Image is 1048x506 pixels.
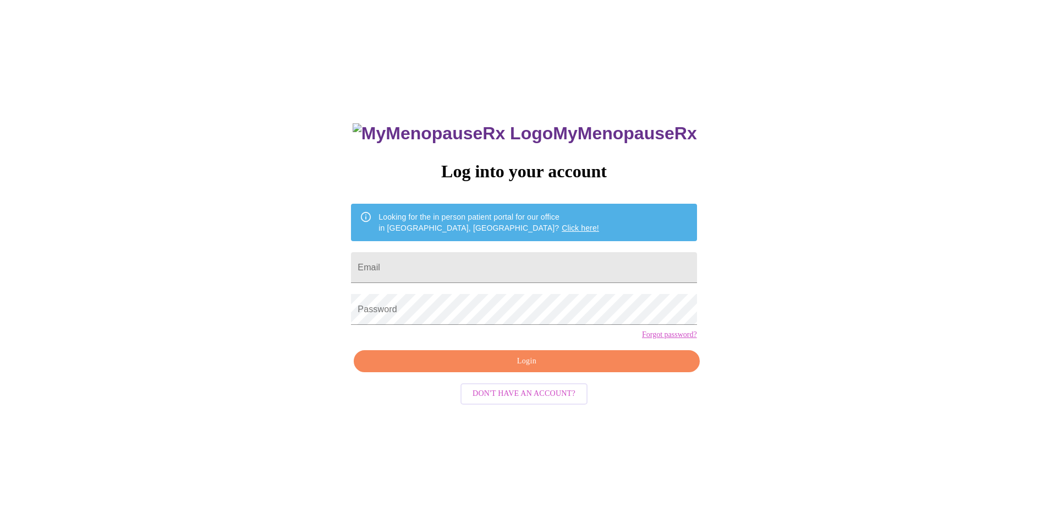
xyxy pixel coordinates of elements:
[353,123,553,144] img: MyMenopauseRx Logo
[351,161,696,182] h3: Log into your account
[562,224,599,232] a: Click here!
[353,123,697,144] h3: MyMenopauseRx
[458,388,590,398] a: Don't have an account?
[366,355,687,368] span: Login
[642,330,697,339] a: Forgot password?
[378,207,599,238] div: Looking for the in person patient portal for our office in [GEOGRAPHIC_DATA], [GEOGRAPHIC_DATA]?
[460,383,588,405] button: Don't have an account?
[473,387,575,401] span: Don't have an account?
[354,350,699,373] button: Login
